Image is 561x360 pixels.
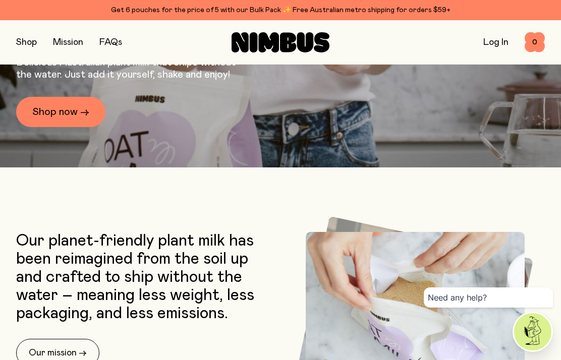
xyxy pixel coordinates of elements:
a: Mission [53,38,83,47]
button: 0 [525,32,545,52]
p: Delicious Australian plant milk that ships without the water. Just add it yourself, shake and enjoy! [16,56,242,81]
div: Need any help? [424,287,553,308]
img: agent [514,313,551,350]
a: Shop now → [16,97,105,127]
a: Log In [483,38,509,47]
a: FAQs [99,38,122,47]
div: Get 6 pouches for the price of 5 with our Bulk Pack ✨ Free Australian metro shipping for orders $59+ [16,4,545,16]
p: Our planet-friendly plant milk has been reimagined from the soil up and crafted to ship without t... [16,232,275,323]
